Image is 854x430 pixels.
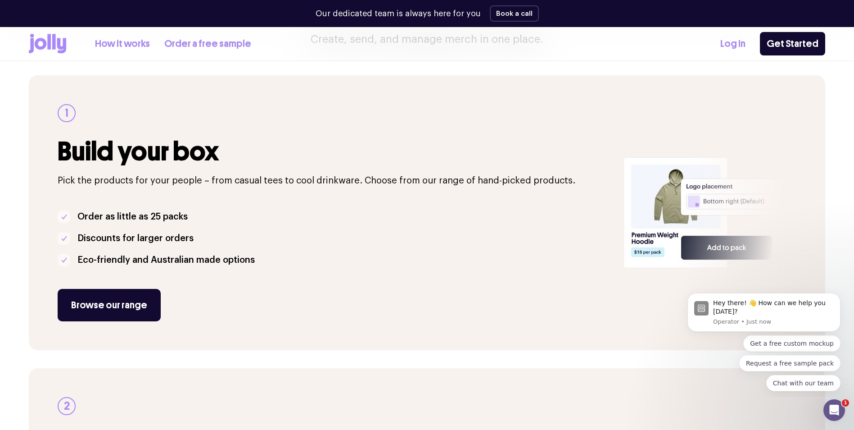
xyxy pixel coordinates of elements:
a: Browse our range [58,289,161,321]
iframe: Intercom notifications message [674,285,854,397]
p: Order as little as 25 packs [77,210,188,224]
h3: Build your box [58,137,613,166]
span: 1 [842,399,849,407]
div: 1 [58,104,76,122]
a: How it works [95,37,150,51]
iframe: Intercom live chat [823,399,845,421]
div: 2 [58,397,76,415]
p: Our dedicated team is always here for you [316,8,481,20]
a: Get Started [760,32,825,55]
p: Eco-friendly and Australian made options [77,253,255,267]
p: Discounts for larger orders [77,231,194,246]
a: Log In [720,37,746,51]
button: Book a call [490,5,539,22]
a: Order a free sample [164,37,251,51]
p: Pick the products for your people – from casual tees to cool drinkware. Choose from our range of ... [58,174,613,188]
